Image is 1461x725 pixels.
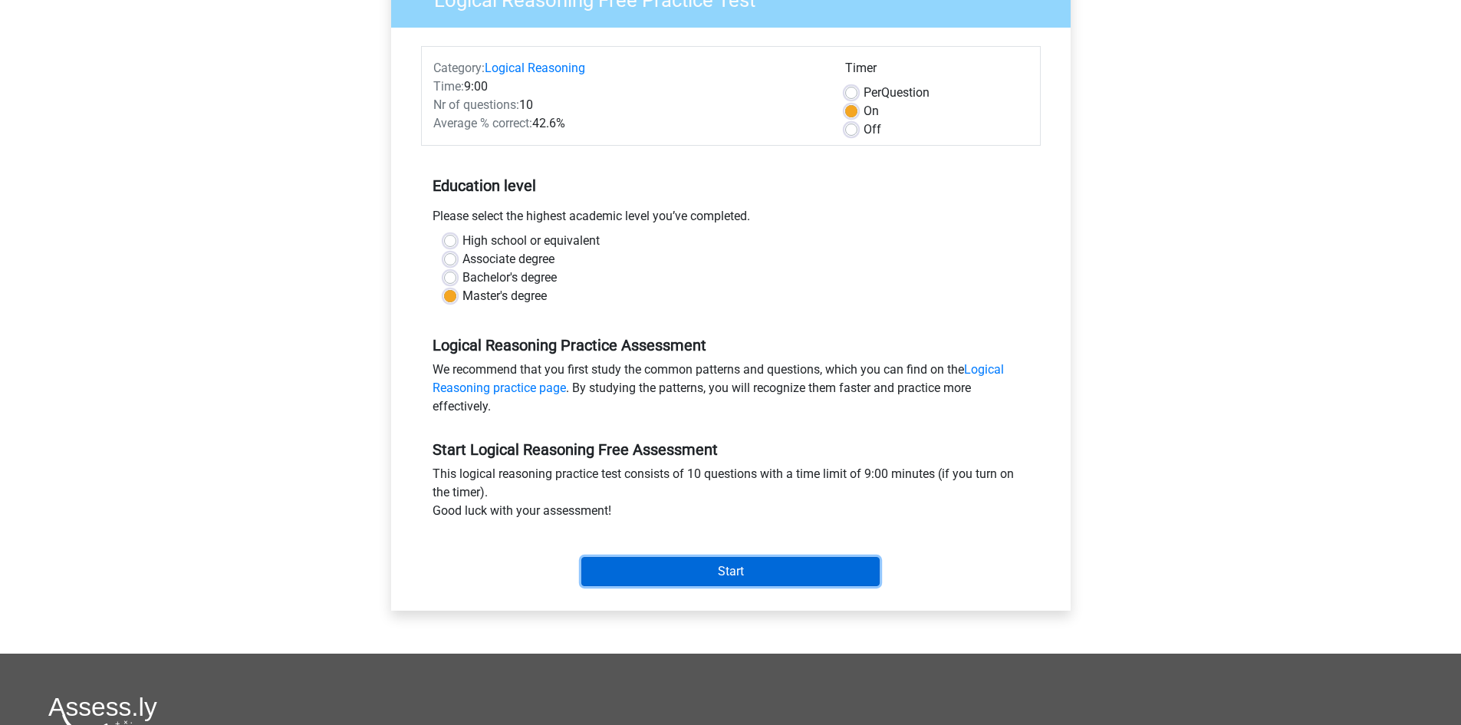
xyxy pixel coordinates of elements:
[462,287,547,305] label: Master's degree
[433,97,519,112] span: Nr of questions:
[433,440,1029,459] h5: Start Logical Reasoning Free Assessment
[433,116,532,130] span: Average % correct:
[462,250,554,269] label: Associate degree
[864,102,879,120] label: On
[845,59,1028,84] div: Timer
[433,79,464,94] span: Time:
[433,61,485,75] span: Category:
[864,85,881,100] span: Per
[421,207,1041,232] div: Please select the highest academic level you’ve completed.
[485,61,585,75] a: Logical Reasoning
[433,170,1029,201] h5: Education level
[421,465,1041,526] div: This logical reasoning practice test consists of 10 questions with a time limit of 9:00 minutes (...
[433,336,1029,354] h5: Logical Reasoning Practice Assessment
[462,232,600,250] label: High school or equivalent
[422,77,834,96] div: 9:00
[462,269,557,287] label: Bachelor's degree
[581,557,880,586] input: Start
[864,120,881,139] label: Off
[864,84,930,102] label: Question
[422,114,834,133] div: 42.6%
[421,361,1041,422] div: We recommend that you first study the common patterns and questions, which you can find on the . ...
[422,96,834,114] div: 10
